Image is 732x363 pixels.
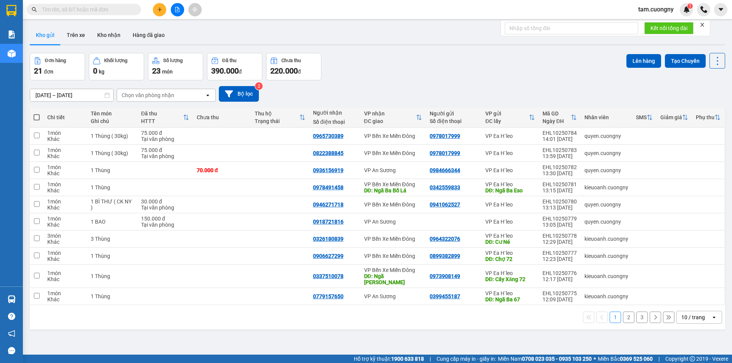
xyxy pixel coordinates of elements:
[543,216,577,222] div: EHL10250779
[47,181,83,187] div: 1 món
[543,198,577,205] div: EHL10250780
[430,236,460,242] div: 0964322076
[505,22,638,34] input: Nhập số tổng đài
[485,110,529,117] div: VP gửi
[485,256,535,262] div: DĐ: Chợ 72
[255,118,299,124] div: Trạng thái
[700,22,705,27] span: close
[47,153,83,159] div: Khác
[364,267,422,273] div: VP Bến Xe Miền Đông
[313,273,344,279] div: 0337510078
[47,296,83,302] div: Khác
[313,150,344,156] div: 0822388845
[485,118,529,124] div: ĐC lấy
[255,82,263,90] sup: 2
[665,54,706,68] button: Tạo Chuyến
[47,147,83,153] div: 1 món
[45,58,66,63] div: Đơn hàng
[148,53,203,80] button: Số lượng23món
[391,356,424,362] strong: 1900 633 818
[91,236,133,242] div: 3 Thùng
[47,216,83,222] div: 1 món
[364,293,422,299] div: VP An Sương
[162,69,173,75] span: món
[171,3,184,16] button: file-add
[281,58,301,63] div: Chưa thu
[543,205,577,211] div: 13:13 [DATE]
[47,250,83,256] div: 1 món
[91,150,133,156] div: 1 Thùng ( 30kg)
[485,270,535,276] div: VP Ea H`leo
[270,66,298,75] span: 220.000
[692,107,724,128] th: Toggle SortBy
[141,205,189,211] div: Tại văn phòng
[430,355,431,363] span: |
[584,236,628,242] div: kieuoanh.cuongny
[61,26,91,44] button: Trên xe
[47,164,83,170] div: 1 món
[127,26,171,44] button: Hàng đã giao
[683,6,690,13] img: icon-new-feature
[44,69,53,75] span: đơn
[47,233,83,239] div: 3 món
[543,110,571,117] div: Mã GD
[47,290,83,296] div: 1 món
[197,114,247,120] div: Chưa thu
[543,170,577,176] div: 13:30 [DATE]
[689,3,691,9] span: 1
[430,273,460,279] div: 0973908149
[8,295,16,303] img: warehouse-icon
[251,107,309,128] th: Toggle SortBy
[313,293,344,299] div: 0779157650
[364,187,422,193] div: DĐ: Ngã Ba Bố Lá
[543,222,577,228] div: 13:05 [DATE]
[584,133,628,139] div: quyen.cuongny
[91,110,133,117] div: Tên món
[47,130,83,136] div: 1 món
[313,219,344,225] div: 0918721816
[430,293,460,299] div: 0399455187
[485,296,535,302] div: DĐ: Ngã Ba 67
[313,167,344,173] div: 0936156919
[99,69,104,75] span: kg
[141,147,189,153] div: 75.000 đ
[632,5,680,14] span: tam.cuongny
[437,355,496,363] span: Cung cấp máy in - giấy in:
[141,118,183,124] div: HTTT
[626,54,661,68] button: Lên hàng
[485,250,535,256] div: VP Ea H`leo
[430,133,460,139] div: 0978017999
[47,187,83,193] div: Khác
[658,355,660,363] span: |
[91,253,133,259] div: 1 Thùng
[364,167,422,173] div: VP An Sương
[8,30,16,38] img: solution-icon
[141,110,183,117] div: Đã thu
[543,256,577,262] div: 12:23 [DATE]
[632,107,657,128] th: Toggle SortBy
[543,187,577,193] div: 13:15 [DATE]
[8,50,16,58] img: warehouse-icon
[8,347,15,354] span: message
[543,181,577,187] div: EHL10250781
[584,201,628,208] div: quyen.cuongny
[690,356,695,361] span: copyright
[239,69,242,75] span: đ
[157,7,162,12] span: plus
[207,53,262,80] button: Đã thu390.000đ
[91,133,133,139] div: 1 Thùng ( 30kg)
[498,355,592,363] span: Miền Nam
[6,5,16,16] img: logo-vxr
[137,107,193,128] th: Toggle SortBy
[543,250,577,256] div: EHL10250777
[354,355,424,363] span: Hỗ trợ kỹ thuật:
[636,114,647,120] div: SMS
[584,167,628,173] div: quyen.cuongny
[364,118,416,124] div: ĐC giao
[313,110,356,116] div: Người nhận
[298,69,301,75] span: đ
[42,5,132,14] input: Tìm tên, số ĐT hoặc mã đơn
[91,273,133,279] div: 1 Thùng
[543,239,577,245] div: 12:29 [DATE]
[687,3,693,9] sup: 1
